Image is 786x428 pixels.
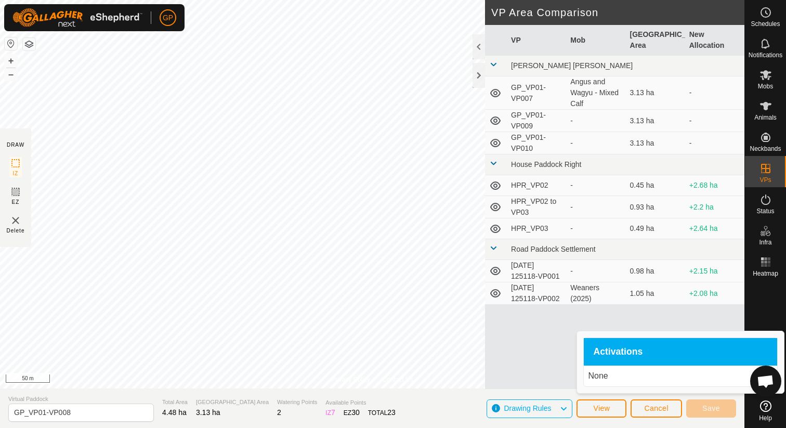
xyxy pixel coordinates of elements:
[759,415,772,421] span: Help
[504,404,551,412] span: Drawing Rules
[685,282,744,305] td: +2.08 ha
[331,408,335,417] span: 7
[570,76,621,109] div: Angus and Wagyu - Mixed Calf
[686,399,736,418] button: Save
[593,347,643,357] span: Activations
[750,366,781,397] a: Open chat
[507,260,566,282] td: [DATE] 125118-VP001
[325,398,396,407] span: Available Points
[756,208,774,214] span: Status
[5,55,17,67] button: +
[759,239,771,245] span: Infra
[163,12,173,23] span: GP
[751,21,780,27] span: Schedules
[570,223,621,234] div: -
[162,408,187,417] span: 4.48 ha
[577,399,626,418] button: View
[277,398,317,407] span: Watering Points
[758,83,773,89] span: Mobs
[507,196,566,218] td: HPR_VP02 to VP03
[745,396,786,425] a: Help
[631,399,682,418] button: Cancel
[570,180,621,191] div: -
[507,25,566,56] th: VP
[702,404,720,412] span: Save
[570,282,621,304] div: Weaners (2025)
[196,408,220,417] span: 3.13 ha
[753,270,778,277] span: Heatmap
[749,52,782,58] span: Notifications
[511,160,581,168] span: House Paddock Right
[325,407,335,418] div: IZ
[8,395,154,404] span: Virtual Paddock
[626,132,685,154] td: 3.13 ha
[685,76,744,110] td: -
[644,404,669,412] span: Cancel
[570,266,621,277] div: -
[507,132,566,154] td: GP_VP01-VP010
[570,115,621,126] div: -
[511,61,633,70] span: [PERSON_NAME] [PERSON_NAME]
[368,407,396,418] div: TOTAL
[685,196,744,218] td: +2.2 ha
[13,170,19,177] span: IZ
[626,76,685,110] td: 3.13 ha
[196,398,269,407] span: [GEOGRAPHIC_DATA] Area
[754,114,777,121] span: Animals
[5,68,17,81] button: –
[5,37,17,50] button: Reset Map
[570,202,621,213] div: -
[759,177,771,183] span: VPs
[593,404,610,412] span: View
[626,260,685,282] td: 0.98 ha
[162,398,188,407] span: Total Area
[277,408,281,417] span: 2
[507,218,566,239] td: HPR_VP03
[383,375,413,384] a: Contact Us
[344,407,360,418] div: EZ
[351,408,360,417] span: 30
[511,245,596,253] span: Road Paddock Settlement
[7,227,25,235] span: Delete
[491,6,744,19] h2: VP Area Comparison
[685,218,744,239] td: +2.64 ha
[7,141,24,149] div: DRAW
[685,110,744,132] td: -
[626,25,685,56] th: [GEOGRAPHIC_DATA] Area
[507,76,566,110] td: GP_VP01-VP007
[507,282,566,305] td: [DATE] 125118-VP002
[626,110,685,132] td: 3.13 ha
[685,260,744,282] td: +2.15 ha
[626,196,685,218] td: 0.93 ha
[12,198,20,206] span: EZ
[588,370,773,382] p: None
[507,110,566,132] td: GP_VP01-VP009
[626,282,685,305] td: 1.05 ha
[387,408,396,417] span: 23
[685,175,744,196] td: +2.68 ha
[685,25,744,56] th: New Allocation
[9,214,22,227] img: VP
[626,218,685,239] td: 0.49 ha
[750,146,781,152] span: Neckbands
[23,38,35,50] button: Map Layers
[331,375,370,384] a: Privacy Policy
[685,132,744,154] td: -
[566,25,625,56] th: Mob
[12,8,142,27] img: Gallagher Logo
[507,175,566,196] td: HPR_VP02
[570,138,621,149] div: -
[626,175,685,196] td: 0.45 ha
